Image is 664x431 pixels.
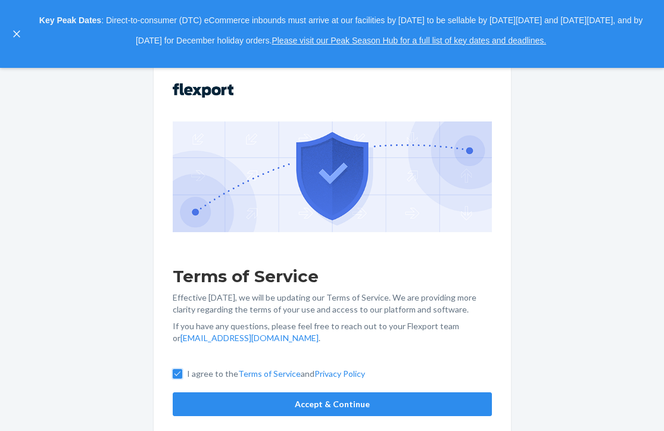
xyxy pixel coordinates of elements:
[314,368,365,379] a: Privacy Policy
[173,266,492,287] h1: Terms of Service
[173,121,492,232] img: GDPR Compliance
[173,369,182,379] input: I agree to theTerms of ServiceandPrivacy Policy
[173,392,492,416] button: Accept & Continue
[238,368,301,379] a: Terms of Service
[180,333,319,343] a: [EMAIL_ADDRESS][DOMAIN_NAME]
[173,320,492,344] p: If you have any questions, please feel free to reach out to your Flexport team or .
[11,28,23,40] button: close,
[39,15,101,25] strong: Key Peak Dates
[272,36,546,45] a: Please visit our Peak Season Hub for a full list of key dates and deadlines.
[173,83,233,98] img: Flexport logo
[187,368,365,380] p: I agree to the and
[29,11,653,51] p: : Direct-to-consumer (DTC) eCommerce inbounds must arrive at our facilities by [DATE] to be sella...
[173,292,492,316] p: Effective [DATE], we will be updating our Terms of Service. We are providing more clarity regardi...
